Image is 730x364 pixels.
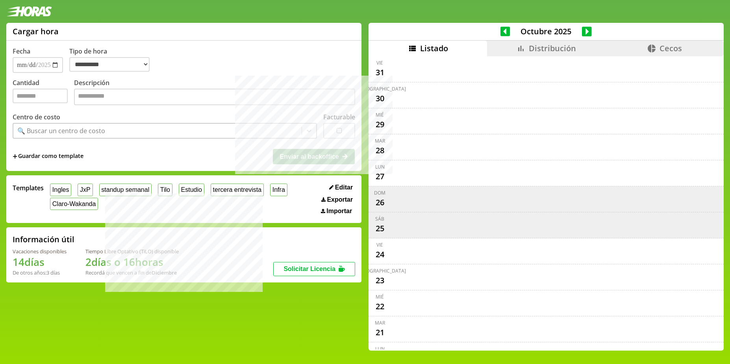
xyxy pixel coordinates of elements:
[270,184,287,196] button: Infra
[50,184,71,196] button: Ingles
[374,326,386,339] div: 21
[335,184,353,191] span: Editar
[529,43,576,54] span: Distribución
[283,266,335,272] span: Solicitar Licencia
[13,255,67,269] h1: 14 días
[374,274,386,287] div: 23
[13,113,60,121] label: Centro de costo
[374,170,386,183] div: 27
[374,92,386,105] div: 30
[50,198,98,210] button: Claro-Wakanda
[374,144,386,157] div: 28
[13,47,30,56] label: Fecha
[13,248,67,255] div: Vacaciones disponibles
[13,89,68,103] input: Cantidad
[374,196,386,209] div: 26
[376,293,384,300] div: mié
[273,262,355,276] button: Solicitar Licencia
[99,184,152,196] button: standup semanal
[319,196,355,204] button: Exportar
[376,59,383,66] div: vie
[13,234,74,245] h2: Información útil
[374,300,386,313] div: 22
[69,57,150,72] select: Tipo de hora
[375,319,385,326] div: mar
[375,215,384,222] div: sáb
[376,241,383,248] div: vie
[152,269,177,276] b: Diciembre
[420,43,448,54] span: Listado
[85,269,179,276] div: Recordá que vencen a fin de
[13,152,17,161] span: +
[13,152,83,161] span: +Guardar como template
[374,248,386,261] div: 24
[374,66,386,79] div: 31
[369,56,724,349] div: scrollable content
[78,184,93,196] button: JxP
[510,26,582,37] span: Octubre 2025
[13,26,59,37] h1: Cargar hora
[179,184,204,196] button: Estudio
[326,208,352,215] span: Importar
[6,6,52,17] img: logotipo
[375,137,385,144] div: mar
[158,184,172,196] button: Tilo
[354,85,406,92] div: [DEMOGRAPHIC_DATA]
[13,78,74,107] label: Cantidad
[375,163,385,170] div: lun
[13,184,44,192] span: Templates
[69,47,156,73] label: Tipo de hora
[374,189,385,196] div: dom
[354,267,406,274] div: [DEMOGRAPHIC_DATA]
[375,345,385,352] div: lun
[85,255,179,269] h1: 2 días o 16 horas
[211,184,264,196] button: tercera entrevista
[17,126,105,135] div: 🔍 Buscar un centro de costo
[374,222,386,235] div: 25
[323,113,355,121] label: Facturable
[374,118,386,131] div: 29
[376,111,384,118] div: mié
[74,78,355,107] label: Descripción
[74,89,355,105] textarea: Descripción
[327,196,353,203] span: Exportar
[13,269,67,276] div: De otros años: 3 días
[660,43,682,54] span: Cecos
[327,184,355,191] button: Editar
[85,248,179,255] div: Tiempo Libre Optativo (TiLO) disponible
